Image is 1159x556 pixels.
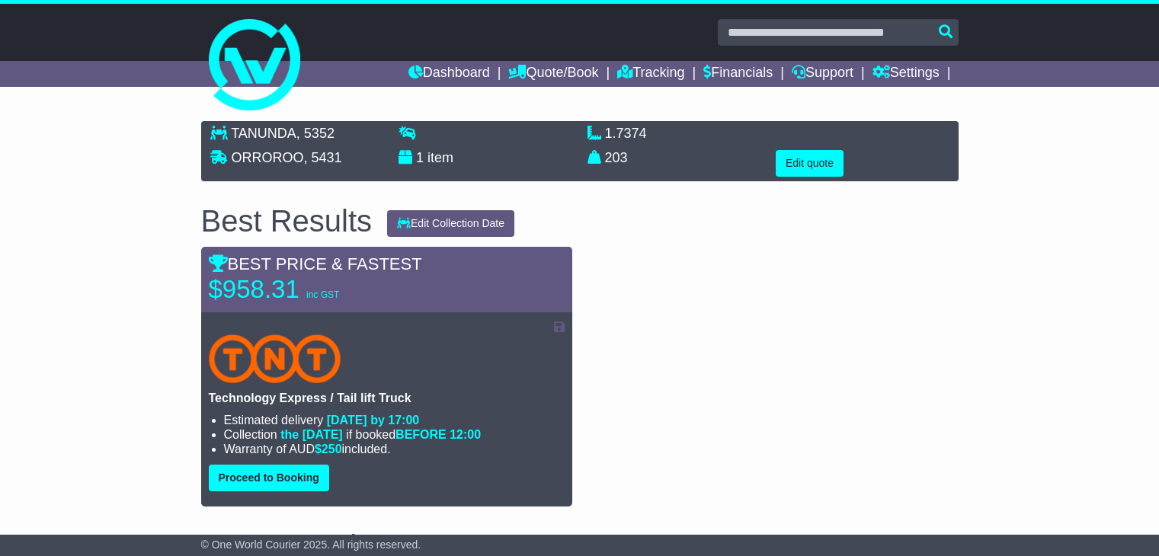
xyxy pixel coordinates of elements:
span: 1 [416,150,424,165]
span: ORROROO [232,150,304,165]
button: Edit quote [776,150,844,177]
img: TNT Domestic: Technology Express / Tail lift Truck [209,334,341,383]
span: if booked [280,428,481,441]
p: $958.31 [209,274,399,305]
span: item [427,150,453,165]
span: , 5352 [296,126,335,141]
span: inc GST [306,289,339,300]
button: Proceed to Booking [209,465,329,491]
span: BEFORE [395,428,447,441]
span: , 5431 [304,150,342,165]
li: Estimated delivery [224,413,565,427]
span: the [DATE] [280,428,342,441]
span: 1.7374 [605,126,647,141]
div: Best Results [194,204,380,238]
button: Edit Collection Date [387,210,514,237]
li: Warranty of AUD included. [224,442,565,456]
a: Support [792,61,853,87]
a: Settings [872,61,940,87]
span: BEST PRICE & FASTEST [209,254,422,273]
span: TANUNDA [231,126,296,141]
a: Financials [703,61,773,87]
span: $ [315,443,342,455]
p: Technology Express / Tail lift Truck [209,391,565,405]
span: © One World Courier 2025. All rights reserved. [201,538,421,551]
li: Collection [224,427,565,442]
a: Dashboard [408,61,490,87]
span: 203 [605,150,628,165]
span: [DATE] by 17:00 [327,414,420,427]
a: Tracking [617,61,684,87]
a: Quote/Book [508,61,598,87]
span: 12:00 [450,428,481,441]
span: 250 [322,443,342,455]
